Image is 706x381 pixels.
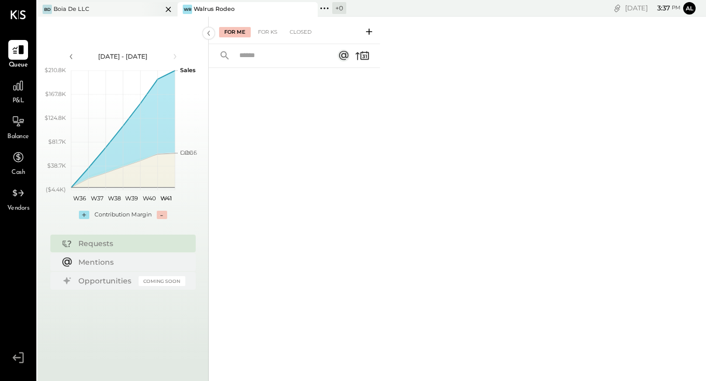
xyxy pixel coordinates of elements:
[253,27,282,37] div: For KS
[612,3,622,13] div: copy link
[79,52,167,61] div: [DATE] - [DATE]
[91,195,103,202] text: W37
[1,40,36,70] a: Queue
[672,4,681,11] span: pm
[1,76,36,106] a: P&L
[9,61,28,70] span: Queue
[142,195,155,202] text: W40
[7,132,29,142] span: Balance
[7,204,30,213] span: Vendors
[183,5,192,14] div: WR
[11,168,25,178] span: Cash
[139,276,185,286] div: Coming Soon
[180,66,196,74] text: Sales
[194,5,235,13] div: Walrus Rodeo
[180,149,196,156] text: Labor
[649,3,670,13] span: 3 : 37
[625,3,681,13] div: [DATE]
[48,138,66,145] text: $81.7K
[45,66,66,74] text: $210.8K
[43,5,52,14] div: BD
[12,97,24,106] span: P&L
[219,27,251,37] div: For Me
[1,183,36,213] a: Vendors
[53,5,89,13] div: Boia De LLC
[107,195,120,202] text: W38
[1,112,36,142] a: Balance
[78,238,180,249] div: Requests
[284,27,317,37] div: Closed
[45,114,66,121] text: $124.8K
[46,186,66,193] text: ($4.4K)
[160,195,172,202] text: W41
[180,149,197,156] text: COGS
[125,195,138,202] text: W39
[683,2,696,15] button: Al
[73,195,86,202] text: W36
[78,276,133,286] div: Opportunities
[1,147,36,178] a: Cash
[79,211,89,219] div: +
[157,211,167,219] div: -
[78,257,180,267] div: Mentions
[332,2,346,14] div: + 0
[45,90,66,98] text: $167.8K
[94,211,152,219] div: Contribution Margin
[47,162,66,169] text: $38.7K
